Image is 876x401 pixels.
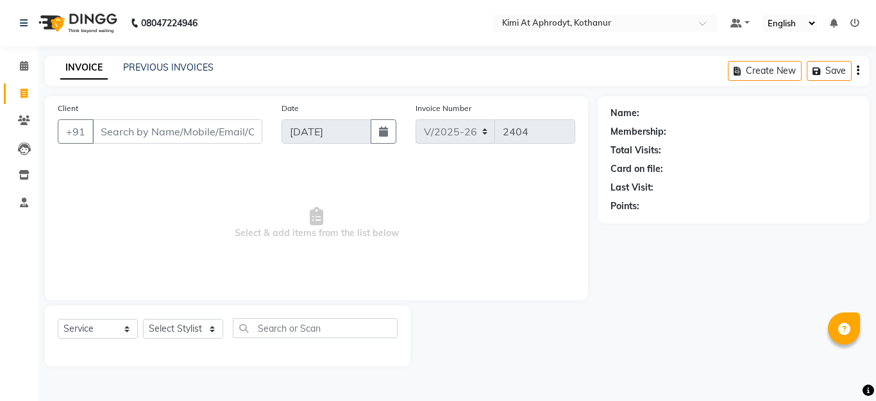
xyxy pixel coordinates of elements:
[728,61,802,81] button: Create New
[123,62,214,73] a: PREVIOUS INVOICES
[611,125,666,139] div: Membership:
[60,56,108,80] a: INVOICE
[233,318,398,338] input: Search or Scan
[92,119,262,144] input: Search by Name/Mobile/Email/Code
[282,103,299,114] label: Date
[611,181,653,194] div: Last Visit:
[611,144,661,157] div: Total Visits:
[611,162,663,176] div: Card on file:
[58,103,78,114] label: Client
[58,159,575,287] span: Select & add items from the list below
[58,119,94,144] button: +91
[416,103,471,114] label: Invoice Number
[611,200,639,213] div: Points:
[141,5,198,41] b: 08047224946
[611,107,639,120] div: Name:
[807,61,852,81] button: Save
[33,5,121,41] img: logo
